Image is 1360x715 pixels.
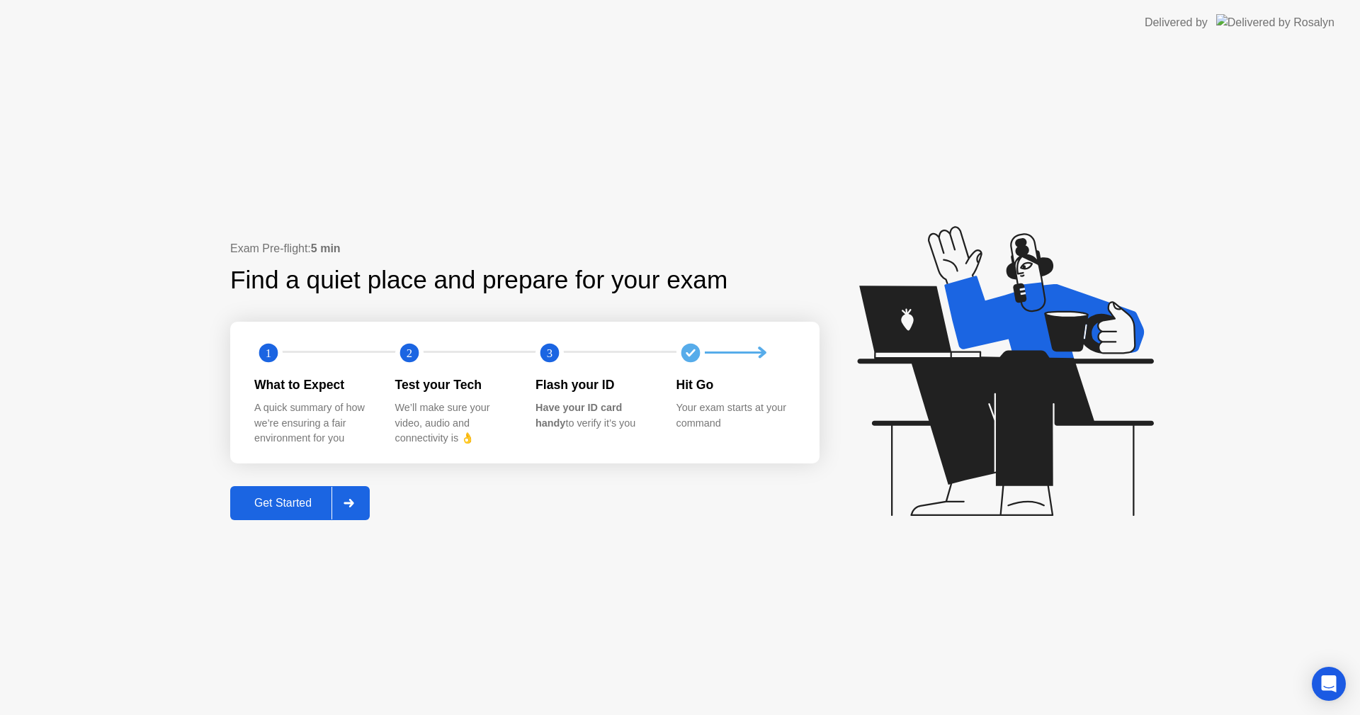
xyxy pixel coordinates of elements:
div: Find a quiet place and prepare for your exam [230,261,730,299]
img: Delivered by Rosalyn [1216,14,1334,30]
div: Flash your ID [535,376,654,394]
div: to verify it’s you [535,400,654,431]
div: Exam Pre-flight: [230,240,820,257]
button: Get Started [230,486,370,520]
b: 5 min [311,242,341,254]
div: Get Started [234,497,331,509]
div: Test your Tech [395,376,514,394]
div: Open Intercom Messenger [1312,667,1346,701]
div: Your exam starts at your command [676,400,795,431]
div: Hit Go [676,376,795,394]
text: 3 [547,346,552,359]
div: A quick summary of how we’re ensuring a fair environment for you [254,400,373,446]
text: 1 [266,346,271,359]
div: Delivered by [1145,14,1208,31]
text: 2 [406,346,412,359]
div: What to Expect [254,376,373,394]
div: We’ll make sure your video, audio and connectivity is 👌 [395,400,514,446]
b: Have your ID card handy [535,402,622,429]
